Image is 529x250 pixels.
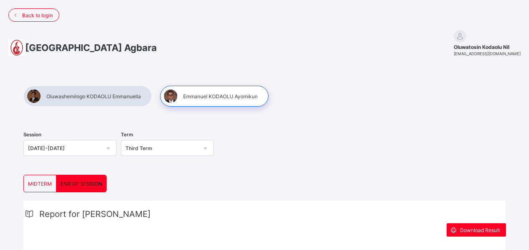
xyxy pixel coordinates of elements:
[460,227,500,233] span: Download Result
[125,145,199,151] div: Third Term
[28,181,52,187] span: MIDTERM
[25,42,157,53] span: [GEOGRAPHIC_DATA] Agbara
[121,132,133,138] span: Term
[8,39,25,56] img: School logo
[61,181,102,187] span: END OF SESSION
[454,44,521,50] span: Oluwatosin Kodaolu Nil
[454,51,521,56] span: [EMAIL_ADDRESS][DOMAIN_NAME]
[454,30,466,43] img: default.svg
[23,132,41,138] span: Session
[28,145,101,151] div: [DATE]-[DATE]
[39,209,151,219] span: Report for [PERSON_NAME]
[22,12,53,18] span: Back to login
